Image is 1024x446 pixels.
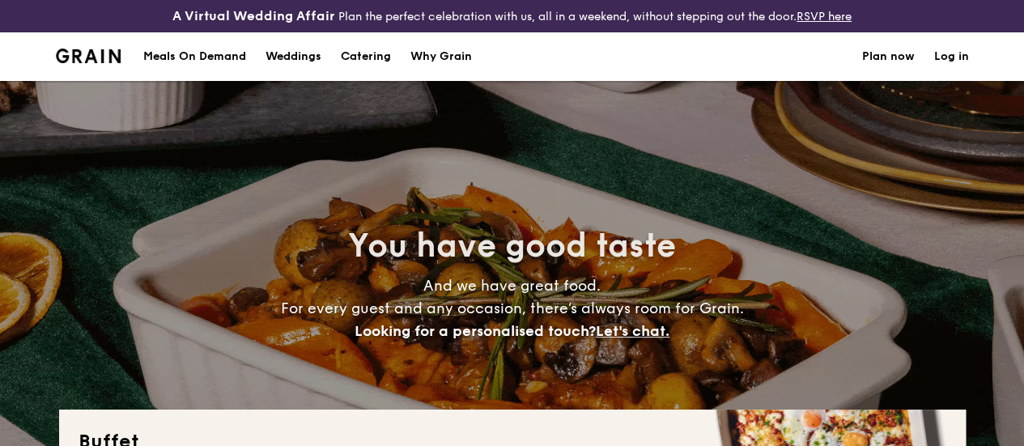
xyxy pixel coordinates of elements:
div: Weddings [266,32,321,81]
div: Why Grain [410,32,472,81]
a: Log in [934,32,969,81]
a: Why Grain [401,32,482,81]
img: Grain [56,49,121,63]
h1: Catering [341,32,391,81]
a: RSVP here [797,10,852,23]
span: And we have great food. For every guest and any occasion, there’s always room for Grain. [281,277,744,340]
a: Logotype [56,49,121,63]
span: Let's chat. [596,322,669,340]
a: Plan now [862,32,915,81]
div: Plan the perfect celebration with us, all in a weekend, without stepping out the door. [171,6,853,26]
span: Looking for a personalised touch? [355,322,596,340]
a: Meals On Demand [134,32,256,81]
h4: A Virtual Wedding Affair [172,6,335,26]
a: Catering [331,32,401,81]
a: Weddings [256,32,331,81]
span: You have good taste [348,227,676,265]
div: Meals On Demand [143,32,246,81]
